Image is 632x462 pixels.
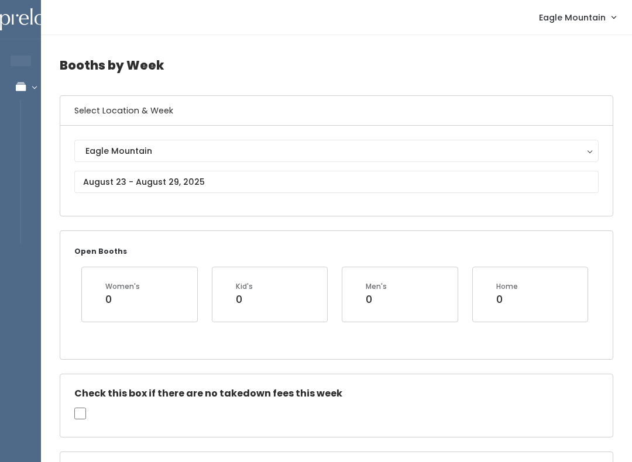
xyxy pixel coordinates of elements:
div: 0 [366,292,387,307]
h4: Booths by Week [60,49,613,81]
div: Women's [105,281,140,292]
div: Home [496,281,518,292]
h5: Check this box if there are no takedown fees this week [74,388,599,399]
div: Men's [366,281,387,292]
input: August 23 - August 29, 2025 [74,171,599,193]
div: 0 [105,292,140,307]
div: 0 [236,292,253,307]
div: Kid's [236,281,253,292]
h6: Select Location & Week [60,96,613,126]
a: Eagle Mountain [527,5,627,30]
small: Open Booths [74,246,127,256]
span: Eagle Mountain [539,11,606,24]
div: Eagle Mountain [85,144,588,157]
button: Eagle Mountain [74,140,599,162]
div: 0 [496,292,518,307]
